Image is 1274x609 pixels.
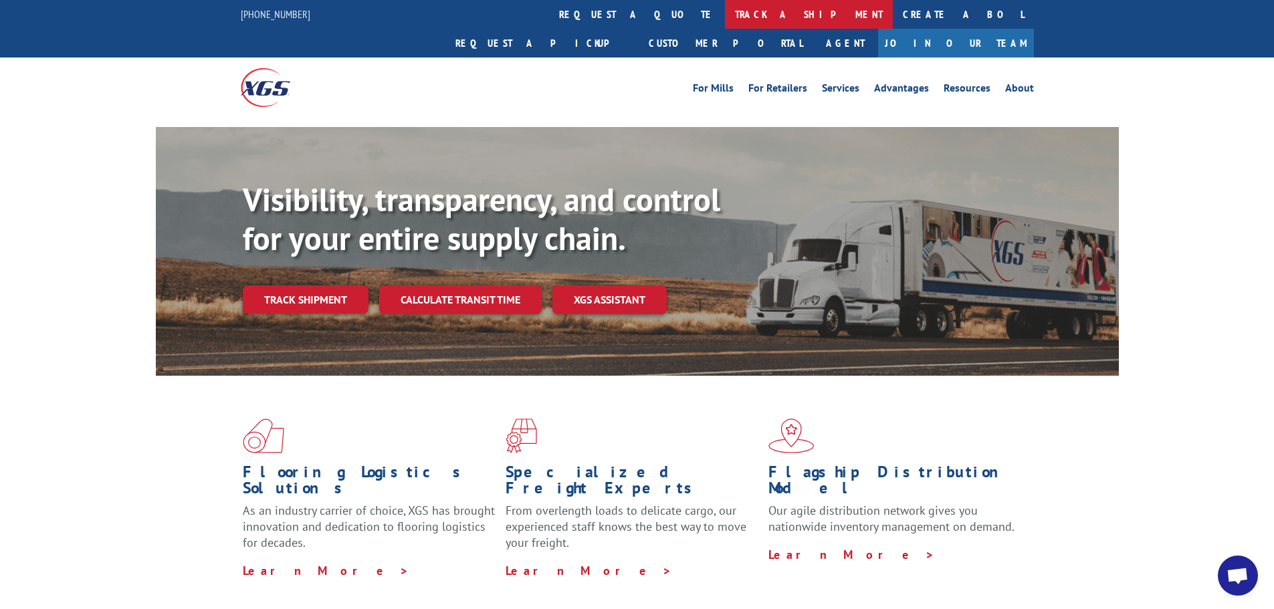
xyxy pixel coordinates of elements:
a: Advantages [874,83,929,98]
a: Learn More > [243,563,409,578]
a: Learn More > [506,563,672,578]
a: Services [822,83,859,98]
a: About [1005,83,1034,98]
div: Open chat [1218,556,1258,596]
img: xgs-icon-focused-on-flooring-red [506,418,537,453]
a: Agent [813,29,878,57]
a: Request a pickup [445,29,639,57]
a: Customer Portal [639,29,813,57]
a: Join Our Team [878,29,1034,57]
a: Resources [944,83,990,98]
span: Our agile distribution network gives you nationwide inventory management on demand. [768,503,1015,534]
a: Track shipment [243,285,368,314]
img: xgs-icon-total-supply-chain-intelligence-red [243,418,284,453]
h1: Flagship Distribution Model [768,464,1021,503]
a: XGS ASSISTANT [552,285,667,314]
a: Learn More > [768,547,935,562]
a: [PHONE_NUMBER] [241,7,310,21]
a: For Mills [693,83,734,98]
h1: Specialized Freight Experts [506,464,758,503]
h1: Flooring Logistics Solutions [243,464,496,503]
a: For Retailers [748,83,807,98]
a: Calculate transit time [379,285,542,314]
p: From overlength loads to delicate cargo, our experienced staff knows the best way to move your fr... [506,503,758,562]
b: Visibility, transparency, and control for your entire supply chain. [243,178,720,259]
span: As an industry carrier of choice, XGS has brought innovation and dedication to flooring logistics... [243,503,495,550]
img: xgs-icon-flagship-distribution-model-red [768,418,815,453]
